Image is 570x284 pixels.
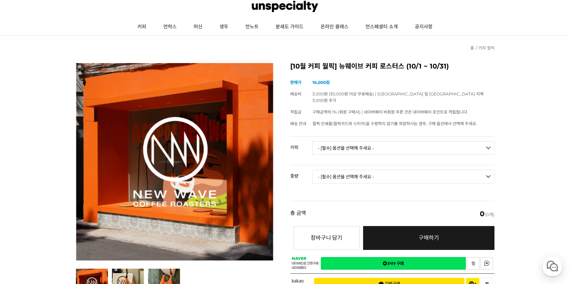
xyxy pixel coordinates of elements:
strong: 16,000원 [312,80,330,85]
span: 구매금액의 1% (회원 구매시) | 네이버페이 비회원 주문 건은 네이버페이 포인트로 적립됩니다. [312,109,468,115]
a: 공지사항 [406,18,441,35]
a: 새창 [321,257,466,270]
button: 장바구니 담기 [294,226,360,250]
a: 언스페셜티 소개 [357,18,406,35]
a: 홈 [470,45,474,50]
a: 언노트 [237,18,267,35]
span: 대화 [62,227,70,232]
span: 배송 안내 [290,121,306,126]
a: 언럭스 [155,18,185,35]
th: 커피 [290,137,312,152]
a: 온라인 클래스 [312,18,357,35]
th: 중량 [290,165,312,181]
span: 홈 [21,226,26,232]
a: 분쇄도 가이드 [267,18,312,35]
img: [10월 커피 월픽] 뉴웨이브 커피 로스터스 (10/1 ~ 10/31) [76,63,273,260]
strong: 총 금액 [290,210,306,217]
a: 설정 [88,216,131,233]
a: 새창 [467,257,479,270]
a: 머신 [185,18,211,35]
a: 커피 월픽 [478,45,494,50]
span: 적립금 [290,109,302,115]
a: 대화 [45,216,88,233]
span: 판매가 [290,80,302,85]
a: 새창 [481,257,493,270]
span: (0개) [480,210,494,217]
span: 월픽 인쇄물(월픽카드와 스티커)을 수령하지 않기를 희망하시는 경우, 구매 옵션에서 선택해 주세요. [312,121,477,126]
em: 0 [480,210,485,218]
a: 구매하기 [363,226,494,250]
span: 설정 [105,226,113,232]
span: 구매하기 [419,235,439,241]
span: 배송비 [290,91,302,96]
h2: [10월 커피 월픽] 뉴웨이브 커피 로스터스 (10/1 ~ 10/31) [290,63,494,70]
a: 생두 [211,18,237,35]
a: 커피 [129,18,155,35]
a: 홈 [2,216,45,233]
span: 3,000원 (30,000원 이상 무료배송) | [GEOGRAPHIC_DATA] 및 [GEOGRAPHIC_DATA] 지역 3,000원 추가 [312,91,484,103]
